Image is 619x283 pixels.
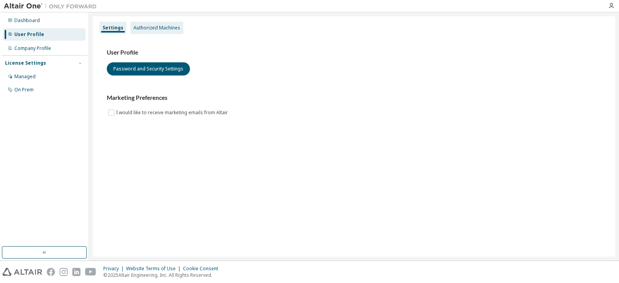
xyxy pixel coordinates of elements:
[107,94,601,102] h3: Marketing Preferences
[14,45,51,51] div: Company Profile
[183,266,223,272] div: Cookie Consent
[14,87,34,93] div: On Prem
[103,25,123,31] div: Settings
[5,60,46,66] div: License Settings
[107,49,601,57] h3: User Profile
[126,266,183,272] div: Website Terms of Use
[85,268,96,276] img: youtube.svg
[107,62,190,75] button: Password and Security Settings
[133,25,180,31] div: Authorized Machines
[72,268,80,276] img: linkedin.svg
[103,272,223,278] p: © 2025 Altair Engineering, Inc. All Rights Reserved.
[2,268,42,276] img: altair_logo.svg
[116,108,229,117] label: I would like to receive marketing emails from Altair
[60,268,68,276] img: instagram.svg
[4,2,101,10] img: Altair One
[14,74,36,80] div: Managed
[14,17,40,24] div: Dashboard
[47,268,55,276] img: facebook.svg
[14,31,44,38] div: User Profile
[103,266,126,272] div: Privacy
